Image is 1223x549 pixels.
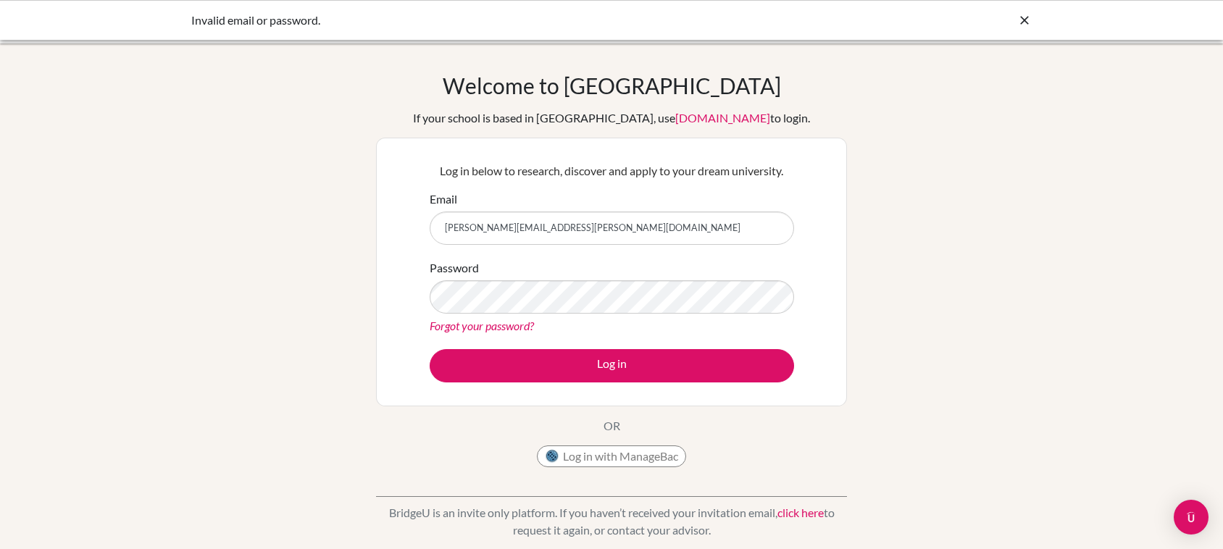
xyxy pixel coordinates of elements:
[1174,500,1209,535] div: Open Intercom Messenger
[413,109,810,127] div: If your school is based in [GEOGRAPHIC_DATA], use to login.
[430,349,794,382] button: Log in
[604,417,620,435] p: OR
[675,111,770,125] a: [DOMAIN_NAME]
[430,190,457,208] label: Email
[376,504,847,539] p: BridgeU is an invite only platform. If you haven’t received your invitation email, to request it ...
[443,72,781,99] h1: Welcome to [GEOGRAPHIC_DATA]
[430,319,534,332] a: Forgot your password?
[191,12,814,29] div: Invalid email or password.
[430,259,479,277] label: Password
[777,506,824,519] a: click here
[537,445,686,467] button: Log in with ManageBac
[430,162,794,180] p: Log in below to research, discover and apply to your dream university.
